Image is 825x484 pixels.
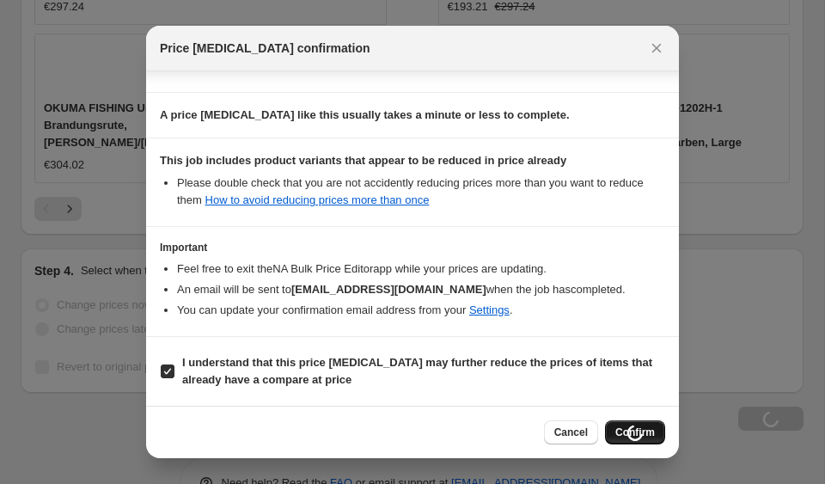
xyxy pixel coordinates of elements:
li: An email will be sent to when the job has completed . [177,281,665,298]
span: Price [MEDICAL_DATA] confirmation [160,40,370,57]
b: [EMAIL_ADDRESS][DOMAIN_NAME] [291,283,486,296]
li: Feel free to exit the NA Bulk Price Editor app while your prices are updating. [177,260,665,278]
b: I understand that this price [MEDICAL_DATA] may further reduce the prices of items that already h... [182,356,652,386]
h3: Important [160,241,665,254]
a: How to avoid reducing prices more than once [205,193,430,206]
button: Close [645,36,669,60]
b: This job includes product variants that appear to be reduced in price already [160,154,566,167]
span: Cancel [554,426,588,439]
b: A price [MEDICAL_DATA] like this usually takes a minute or less to complete. [160,108,570,121]
li: Please double check that you are not accidently reducing prices more than you want to reduce them [177,175,665,209]
button: Cancel [544,420,598,444]
a: Settings [469,303,510,316]
li: You can update your confirmation email address from your . [177,302,665,319]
